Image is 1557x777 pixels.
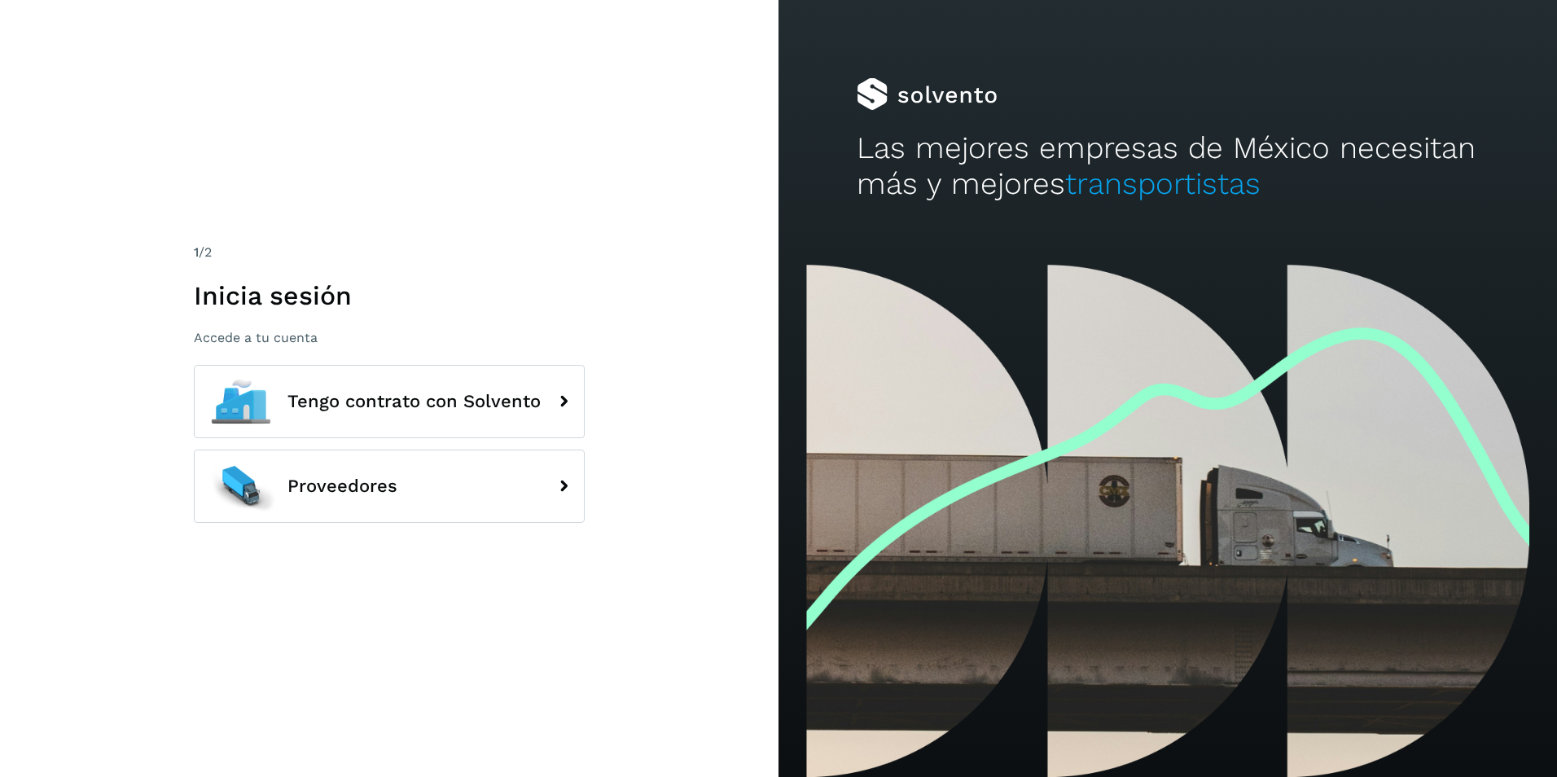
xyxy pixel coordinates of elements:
h1: Inicia sesión [194,280,585,311]
span: 1 [194,244,199,260]
span: Tengo contrato con Solvento [287,392,541,411]
span: Proveedores [287,476,397,496]
div: /2 [194,243,585,262]
button: Proveedores [194,450,585,523]
span: transportistas [1065,166,1261,201]
h2: Las mejores empresas de México necesitan más y mejores [857,130,1480,203]
p: Accede a tu cuenta [194,330,585,345]
button: Tengo contrato con Solvento [194,365,585,438]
